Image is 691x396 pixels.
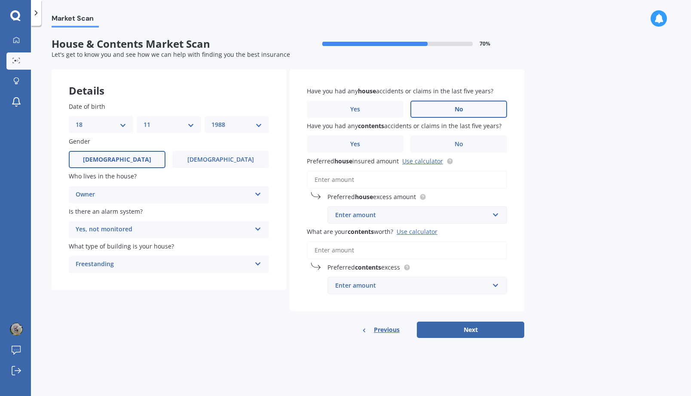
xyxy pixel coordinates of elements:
a: Use calculator [402,157,443,165]
b: house [358,87,376,95]
span: Preferred excess [327,263,400,271]
span: Who lives in the house? [69,172,137,181]
span: 70 % [480,41,490,47]
span: Is there an alarm system? [69,207,143,215]
span: Date of birth [69,102,105,111]
div: Owner [76,190,251,200]
span: What type of building is your house? [69,242,174,250]
span: Preferred insured amount [307,157,399,165]
b: contents [358,122,384,130]
div: Enter amount [335,281,489,290]
div: Use calculator [397,227,437,236]
span: No [455,141,463,148]
span: Gender [69,137,90,145]
div: Freestanding [76,259,251,270]
b: house [355,193,373,201]
b: house [334,157,352,165]
span: What are your worth? [307,227,393,236]
span: Yes [350,141,360,148]
span: Let's get to know you and see how we can help with finding you the best insurance [52,50,290,58]
div: Yes, not monitored [76,224,251,235]
span: [DEMOGRAPHIC_DATA] [83,156,151,163]
span: Have you had any accidents or claims in the last five years? [307,87,493,95]
span: Previous [374,323,400,336]
b: contents [348,227,374,236]
button: Next [417,322,524,338]
img: a6691ffa371e1bd874e96201f1fdfd78 [10,323,23,336]
span: House & Contents Market Scan [52,38,288,50]
input: Enter amount [307,241,507,259]
span: [DEMOGRAPHIC_DATA] [187,156,254,163]
b: contents [355,263,381,271]
div: Enter amount [335,210,489,220]
span: Have you had any accidents or claims in the last five years? [307,122,501,130]
span: Market Scan [52,14,99,26]
div: Details [52,69,286,95]
span: Preferred excess amount [327,193,416,201]
span: No [455,106,463,113]
input: Enter amount [307,171,507,189]
span: Yes [350,106,360,113]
